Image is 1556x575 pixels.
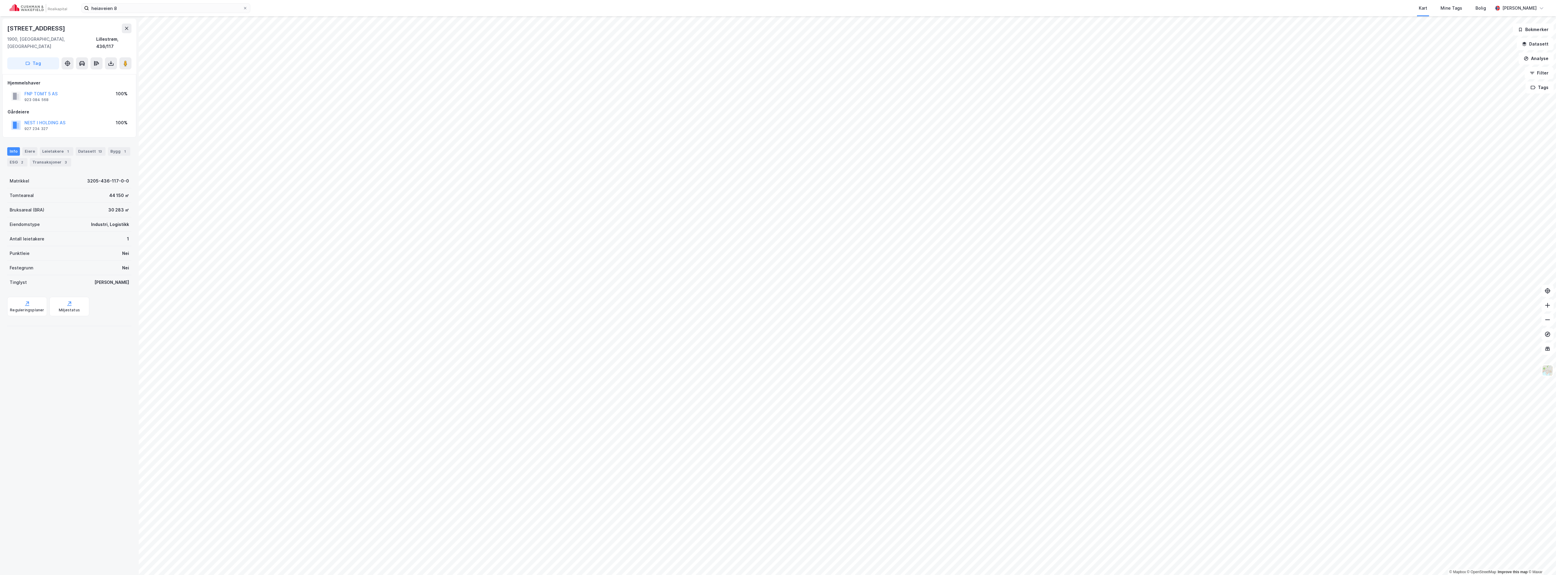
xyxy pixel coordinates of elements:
[122,264,129,272] div: Nei
[122,250,129,257] div: Nei
[10,177,29,185] div: Matrikkel
[30,158,71,167] div: Transaksjoner
[7,158,27,167] div: ESG
[127,235,129,243] div: 1
[97,148,103,154] div: 13
[116,119,128,126] div: 100%
[116,90,128,97] div: 100%
[1467,570,1496,574] a: OpenStreetMap
[108,147,130,156] div: Bygg
[1526,546,1556,575] div: Kontrollprogram for chat
[8,79,131,87] div: Hjemmelshaver
[87,177,129,185] div: 3205-436-117-0-0
[63,159,69,165] div: 3
[1419,5,1427,12] div: Kart
[109,192,129,199] div: 44 150 ㎡
[24,126,48,131] div: 927 234 327
[19,159,25,165] div: 2
[10,206,44,214] div: Bruksareal (BRA)
[1526,546,1556,575] iframe: Chat Widget
[59,308,80,313] div: Miljøstatus
[1526,81,1554,94] button: Tags
[10,4,67,12] img: cushman-wakefield-realkapital-logo.202ea83816669bd177139c58696a8fa1.svg
[10,250,30,257] div: Punktleie
[10,221,40,228] div: Eiendomstype
[76,147,106,156] div: Datasett
[1517,38,1554,50] button: Datasett
[108,206,129,214] div: 30 283 ㎡
[7,147,20,156] div: Info
[1525,67,1554,79] button: Filter
[7,24,66,33] div: [STREET_ADDRESS]
[1475,5,1486,12] div: Bolig
[10,192,34,199] div: Tomteareal
[22,147,37,156] div: Eiere
[91,221,129,228] div: Industri, Logistikk
[1449,570,1466,574] a: Mapbox
[1498,570,1528,574] a: Improve this map
[1519,52,1554,65] button: Analyse
[10,308,44,313] div: Reguleringsplaner
[24,97,49,102] div: 923 084 568
[65,148,71,154] div: 1
[1542,365,1553,376] img: Z
[96,36,131,50] div: Lillestrøm, 436/117
[10,264,33,272] div: Festegrunn
[10,235,44,243] div: Antall leietakere
[1513,24,1554,36] button: Bokmerker
[89,4,243,13] input: Søk på adresse, matrikkel, gårdeiere, leietakere eller personer
[94,279,129,286] div: [PERSON_NAME]
[1441,5,1462,12] div: Mine Tags
[10,279,27,286] div: Tinglyst
[1502,5,1537,12] div: [PERSON_NAME]
[8,108,131,116] div: Gårdeiere
[7,57,59,69] button: Tag
[7,36,96,50] div: 1900, [GEOGRAPHIC_DATA], [GEOGRAPHIC_DATA]
[122,148,128,154] div: 1
[40,147,73,156] div: Leietakere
